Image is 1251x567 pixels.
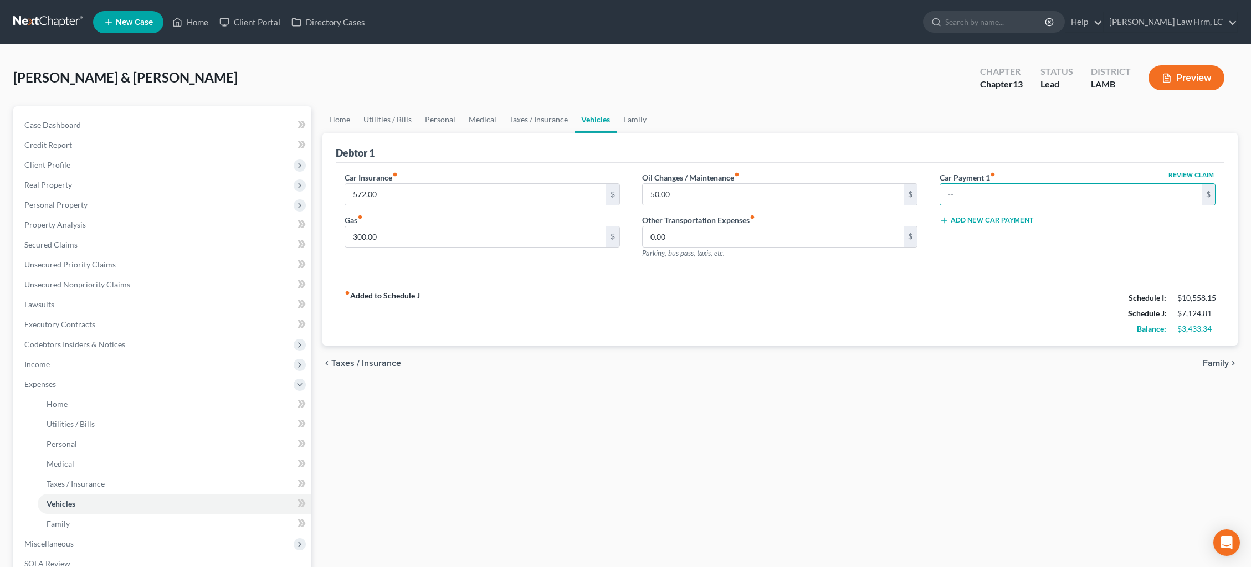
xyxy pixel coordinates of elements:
[336,146,375,159] div: Debtor 1
[1091,65,1131,78] div: District
[38,434,311,454] a: Personal
[214,12,286,32] a: Client Portal
[322,359,331,368] i: chevron_left
[643,184,904,205] input: --
[16,115,311,135] a: Case Dashboard
[16,295,311,315] a: Lawsuits
[1129,293,1166,302] strong: Schedule I:
[116,18,153,27] span: New Case
[24,200,88,209] span: Personal Property
[357,214,363,220] i: fiber_manual_record
[24,240,78,249] span: Secured Claims
[1229,359,1238,368] i: chevron_right
[1203,359,1229,368] span: Family
[940,172,996,183] label: Car Payment 1
[642,172,740,183] label: Oil Changes / Maintenance
[642,214,755,226] label: Other Transportation Expenses
[24,120,81,130] span: Case Dashboard
[322,106,357,133] a: Home
[357,106,418,133] a: Utilities / Bills
[47,419,95,429] span: Utilities / Bills
[1091,78,1131,91] div: LAMB
[345,214,363,226] label: Gas
[904,226,917,248] div: $
[24,359,50,369] span: Income
[24,319,95,329] span: Executory Contracts
[47,439,77,449] span: Personal
[38,454,311,474] a: Medical
[24,160,70,169] span: Client Profile
[462,106,503,133] a: Medical
[38,494,311,514] a: Vehicles
[1167,172,1216,178] button: Review Claim
[24,339,125,349] span: Codebtors Insiders & Notices
[980,65,1023,78] div: Chapter
[16,315,311,334] a: Executory Contracts
[1177,308,1216,319] div: $7,124.81
[24,379,56,389] span: Expenses
[167,12,214,32] a: Home
[47,519,70,528] span: Family
[904,184,917,205] div: $
[1203,359,1238,368] button: Family chevron_right
[345,290,350,296] i: fiber_manual_record
[345,290,420,337] strong: Added to Schedule J
[1137,324,1166,333] strong: Balance:
[642,249,725,257] span: Parking, bus pass, taxis, etc.
[750,214,755,220] i: fiber_manual_record
[643,226,904,248] input: --
[24,140,72,150] span: Credit Report
[1040,65,1073,78] div: Status
[1065,12,1103,32] a: Help
[980,78,1023,91] div: Chapter
[345,184,607,205] input: --
[24,539,74,548] span: Miscellaneous
[38,474,311,494] a: Taxes / Insurance
[575,106,617,133] a: Vehicles
[24,220,86,229] span: Property Analysis
[16,215,311,235] a: Property Analysis
[24,280,130,289] span: Unsecured Nonpriority Claims
[1040,78,1073,91] div: Lead
[345,226,607,248] input: --
[1213,529,1240,556] div: Open Intercom Messenger
[47,399,68,409] span: Home
[13,69,238,85] span: [PERSON_NAME] & [PERSON_NAME]
[1128,308,1167,318] strong: Schedule J:
[24,300,54,309] span: Lawsuits
[1149,65,1224,90] button: Preview
[1177,323,1216,334] div: $3,433.34
[945,12,1047,32] input: Search by name...
[47,459,74,468] span: Medical
[38,514,311,534] a: Family
[606,226,619,248] div: $
[1202,184,1215,205] div: $
[1177,292,1216,303] div: $10,558.15
[38,394,311,414] a: Home
[16,275,311,295] a: Unsecured Nonpriority Claims
[16,255,311,275] a: Unsecured Priority Claims
[617,106,653,133] a: Family
[1013,79,1023,89] span: 13
[331,359,401,368] span: Taxes / Insurance
[24,260,116,269] span: Unsecured Priority Claims
[734,172,740,177] i: fiber_manual_record
[16,135,311,155] a: Credit Report
[345,172,398,183] label: Car Insurance
[940,216,1034,225] button: Add New Car Payment
[606,184,619,205] div: $
[940,184,1202,205] input: --
[38,414,311,434] a: Utilities / Bills
[24,180,72,189] span: Real Property
[1104,12,1237,32] a: [PERSON_NAME] Law Firm, LC
[286,12,371,32] a: Directory Cases
[47,479,105,488] span: Taxes / Insurance
[503,106,575,133] a: Taxes / Insurance
[392,172,398,177] i: fiber_manual_record
[418,106,462,133] a: Personal
[990,172,996,177] i: fiber_manual_record
[47,499,75,508] span: Vehicles
[322,359,401,368] button: chevron_left Taxes / Insurance
[16,235,311,255] a: Secured Claims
